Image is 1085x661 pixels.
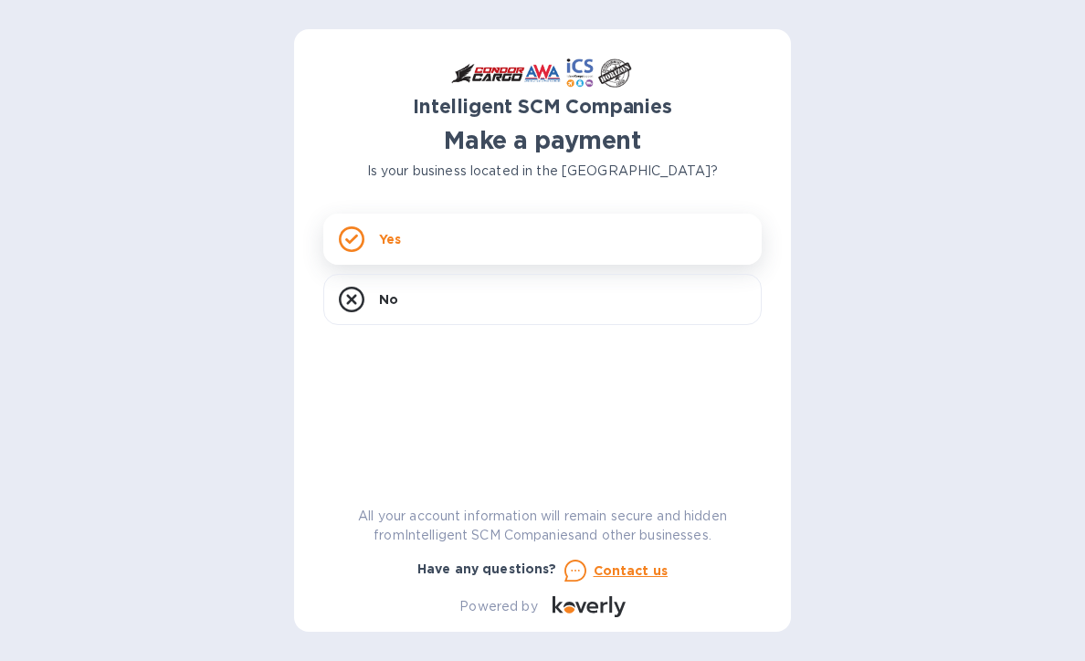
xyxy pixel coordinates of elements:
p: All your account information will remain secure and hidden from Intelligent SCM Companies and oth... [323,507,762,545]
b: Intelligent SCM Companies [413,95,672,118]
p: Is your business located in the [GEOGRAPHIC_DATA]? [323,162,762,181]
b: Have any questions? [417,561,557,576]
p: Yes [379,230,401,248]
p: Powered by [459,597,537,616]
u: Contact us [594,563,669,578]
h1: Make a payment [323,126,762,155]
p: No [379,290,398,309]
